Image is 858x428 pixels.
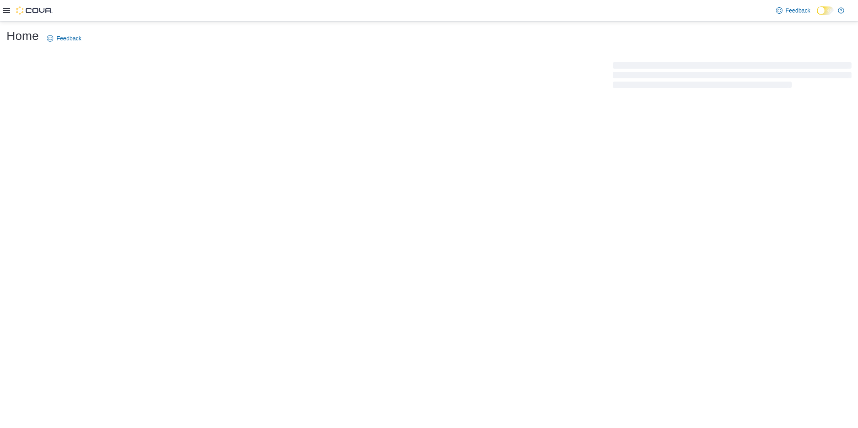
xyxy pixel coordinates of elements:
a: Feedback [773,2,814,19]
img: Cova [16,6,53,15]
span: Loading [613,64,852,90]
h1: Home [6,28,39,44]
input: Dark Mode [817,6,834,15]
span: Feedback [786,6,810,15]
span: Feedback [57,34,81,42]
a: Feedback [44,30,84,46]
